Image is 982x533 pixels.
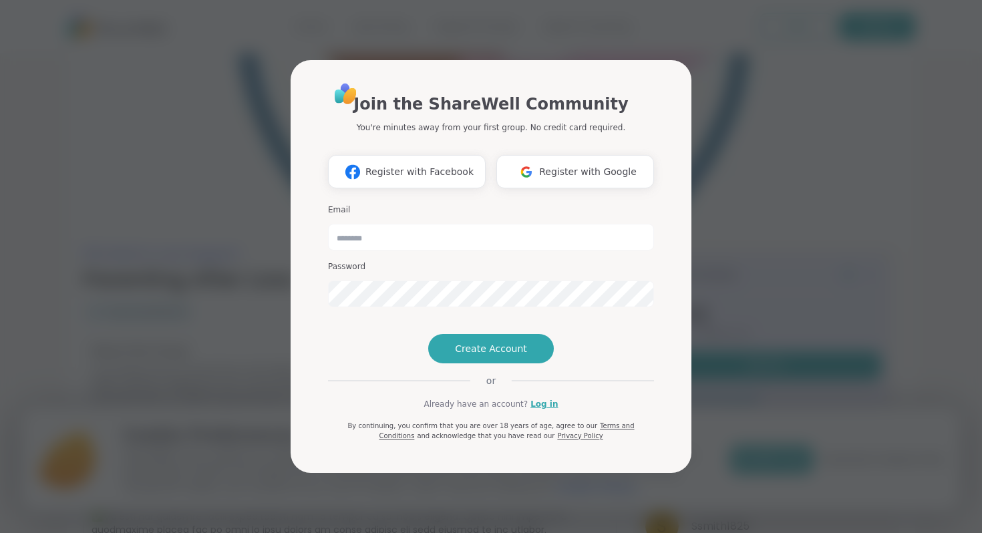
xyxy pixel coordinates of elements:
a: Privacy Policy [557,432,603,439]
span: By continuing, you confirm that you are over 18 years of age, agree to our [347,422,597,429]
span: Register with Google [539,165,637,179]
img: ShareWell Logomark [340,160,365,184]
h1: Join the ShareWell Community [353,92,628,116]
span: Create Account [455,342,527,355]
a: Log in [530,398,558,410]
img: ShareWell Logo [331,79,361,109]
span: and acknowledge that you have read our [417,432,554,439]
a: Terms and Conditions [379,422,634,439]
span: Register with Facebook [365,165,474,179]
span: or [470,374,512,387]
span: Already have an account? [424,398,528,410]
h3: Password [328,261,654,273]
button: Create Account [428,334,554,363]
button: Register with Google [496,155,654,188]
h3: Email [328,204,654,216]
button: Register with Facebook [328,155,486,188]
img: ShareWell Logomark [514,160,539,184]
p: You're minutes away from your first group. No credit card required. [357,122,625,134]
